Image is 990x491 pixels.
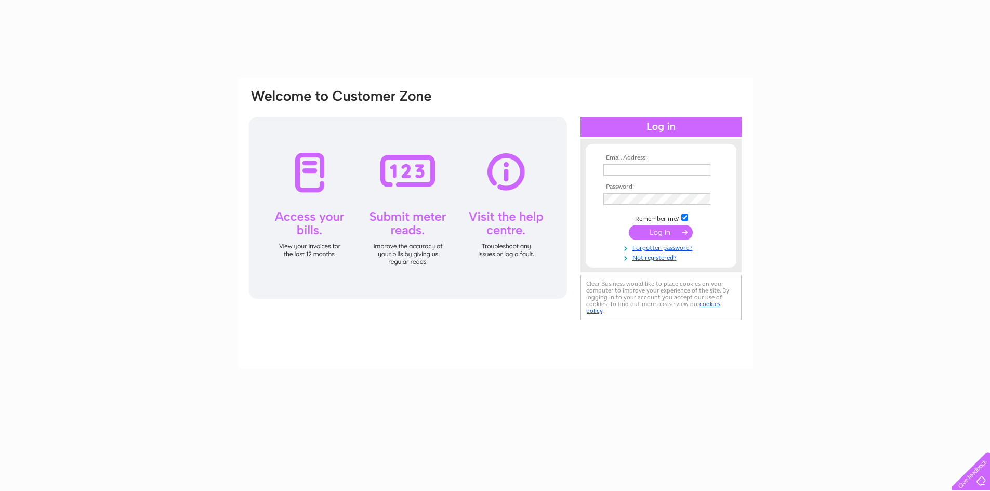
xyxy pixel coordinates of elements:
[603,252,721,262] a: Not registered?
[586,300,720,314] a: cookies policy
[601,154,721,162] th: Email Address:
[580,275,742,320] div: Clear Business would like to place cookies on your computer to improve your experience of the sit...
[601,213,721,223] td: Remember me?
[603,242,721,252] a: Forgotten password?
[629,225,693,240] input: Submit
[601,183,721,191] th: Password:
